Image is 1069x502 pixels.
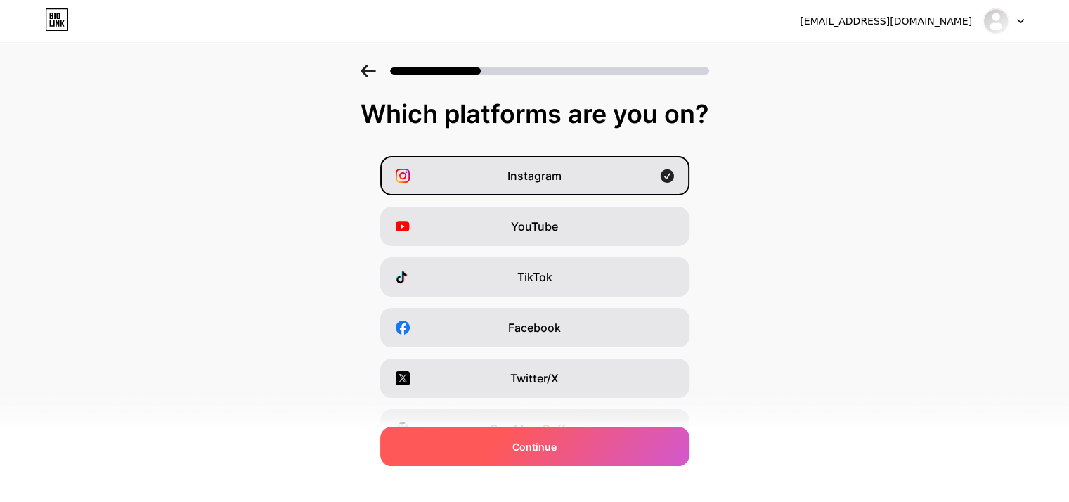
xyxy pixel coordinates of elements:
span: Twitter/X [510,370,559,387]
div: [EMAIL_ADDRESS][DOMAIN_NAME] [800,14,972,29]
span: Instagram [507,167,562,184]
div: Which platforms are you on? [14,100,1055,128]
span: YouTube [511,218,558,235]
span: Continue [512,439,557,454]
span: Snapchat [509,471,560,488]
span: Buy Me a Coffee [491,420,578,437]
span: TikTok [517,269,552,285]
img: Unknown - Jhonadaby E Duarte [983,8,1009,34]
span: Facebook [508,319,561,336]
